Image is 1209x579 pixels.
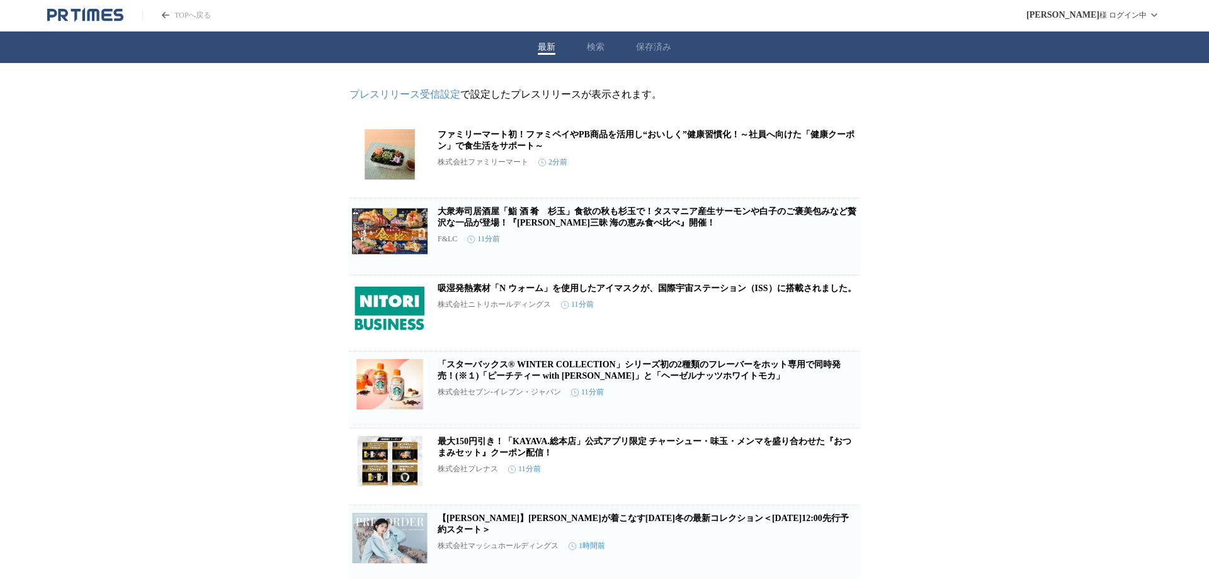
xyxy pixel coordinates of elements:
a: 最大150円引き！「KAYAVA.総本店」公式アプリ限定 チャーシュー・味玉・メンマを盛り合わせた『おつまみセット』クーポン配信！ [438,437,851,457]
time: 11分前 [561,299,594,310]
p: F&LC [438,234,457,244]
img: 最大150円引き！「KAYAVA.総本店」公式アプリ限定 チャーシュー・味玉・メンマを盛り合わせた『おつまみセット』クーポン配信！ [352,436,428,486]
button: 最新 [538,42,555,53]
time: 11分前 [467,234,500,244]
time: 11分前 [571,387,604,398]
p: 株式会社プレナス [438,464,498,474]
button: 保存済み [636,42,671,53]
time: 11分前 [508,464,541,474]
img: ファミリーマート初！ファミペイやPB商品を活用し“おいしく”健康習慣化！～社員へ向けた「健康クーポン」で食生活をサポート～ [352,129,428,180]
a: 【[PERSON_NAME]】[PERSON_NAME]が着こなす[DATE]冬の最新コレクション＜[DATE]12:00先行予約スタート＞ [438,513,849,534]
p: 株式会社マッシュホールディングス [438,541,559,551]
img: 大衆寿司居酒屋「鮨 酒 肴 杉玉」食欲の秋も杉玉で！タスマニア産生サーモンや白子のご褒美包みなど贅沢な一品が登場！『杉玉秋三昧 海の恵み食べ比べ』開催！ [352,206,428,256]
p: 株式会社セブン‐イレブン・ジャパン [438,387,561,398]
img: 「スターバックス® WINTER COLLECTION」シリーズ初の2種類のフレーバーをホット専用で同時発売！(※１)「ピーチティー with ハニージンジャー」と「ヘーゼルナッツホワイトモカ」 [352,359,428,410]
time: 2分前 [538,157,567,168]
a: プレスリリース受信設定 [349,89,460,100]
p: 株式会社ニトリホールディングス [438,299,551,310]
a: PR TIMESのトップページはこちら [47,8,123,23]
img: 【LILY BROWN】小室安未が着こなす2025年冬の最新コレクション＜10月22日(水)12:00先行予約スタート＞ [352,513,428,563]
img: 吸湿発熱素材「N ウォーム」を使⽤したアイマスクが、国際宇宙ステーション（ISS）に搭載されました。 [352,283,428,333]
a: PR TIMESのトップページはこちら [142,10,211,21]
a: 「スターバックス® WINTER COLLECTION」シリーズ初の2種類のフレーバーをホット専用で同時発売！(※１)「ピーチティー with [PERSON_NAME]」と「ヘーゼルナッツホワ... [438,360,841,381]
p: で設定したプレスリリースが表示されます。 [349,88,860,101]
time: 1時間前 [569,541,605,551]
a: 大衆寿司居酒屋「鮨 酒 肴 杉玉」食欲の秋も杉玉で！タスマニア産生サーモンや白子のご褒美包みなど贅沢な一品が登場！『[PERSON_NAME]三昧 海の恵み食べ比べ』開催！ [438,207,856,227]
span: [PERSON_NAME] [1026,10,1099,20]
a: ファミリーマート初！ファミペイやPB商品を活用し“おいしく”健康習慣化！～社員へ向けた「健康クーポン」で食生活をサポート～ [438,130,854,151]
p: 株式会社ファミリーマート [438,157,528,168]
a: 吸湿発熱素材「N ウォーム」を使⽤したアイマスクが、国際宇宙ステーション（ISS）に搭載されました。 [438,284,856,293]
button: 検索 [587,42,604,53]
